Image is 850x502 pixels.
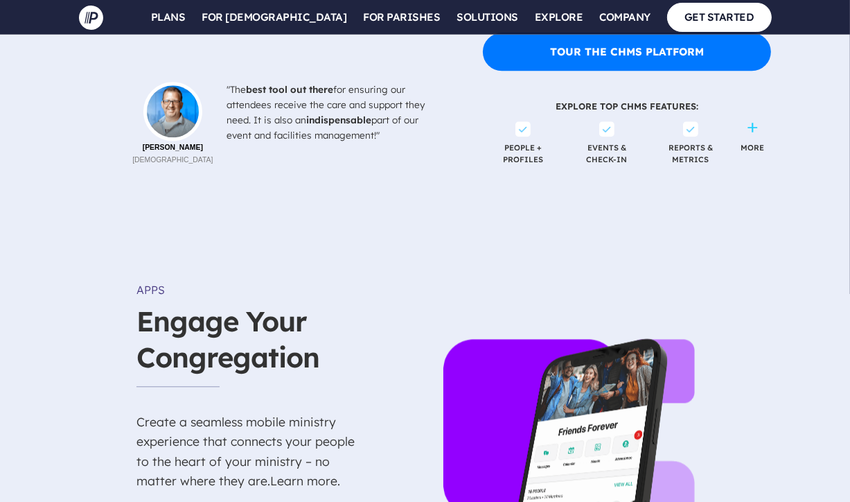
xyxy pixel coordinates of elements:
[667,3,772,31] a: GET STARTED
[741,142,764,154] a: MORE
[136,277,367,303] h6: APPS
[270,473,340,488] a: Learn more.
[483,71,772,121] span: EXPLORE TOP CHMS FEATURES:
[483,121,564,183] span: PEOPLE + PROFILES
[483,33,772,71] a: Tour the ChMS Platform
[650,121,731,183] span: REPORTS & METRICS
[136,303,367,386] h3: Engage Your Congregation
[567,121,648,183] span: EVENTS & CHECK-IN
